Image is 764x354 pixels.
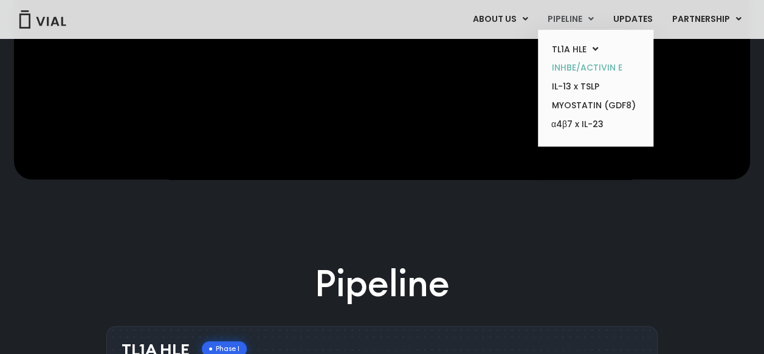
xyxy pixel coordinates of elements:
[542,96,649,115] a: MYOSTATIN (GDF8)
[604,9,662,30] a: UPDATES
[542,40,649,59] a: TL1A HLEMenu Toggle
[662,9,751,30] a: PARTNERSHIPMenu Toggle
[542,58,649,77] a: INHBE/ACTIVIN E
[463,9,537,30] a: ABOUT USMenu Toggle
[538,9,603,30] a: PIPELINEMenu Toggle
[315,259,450,308] h2: Pipeline
[18,10,67,29] img: Vial Logo
[542,77,649,96] a: IL-13 x TSLP
[542,115,649,134] a: α4β7 x IL-23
